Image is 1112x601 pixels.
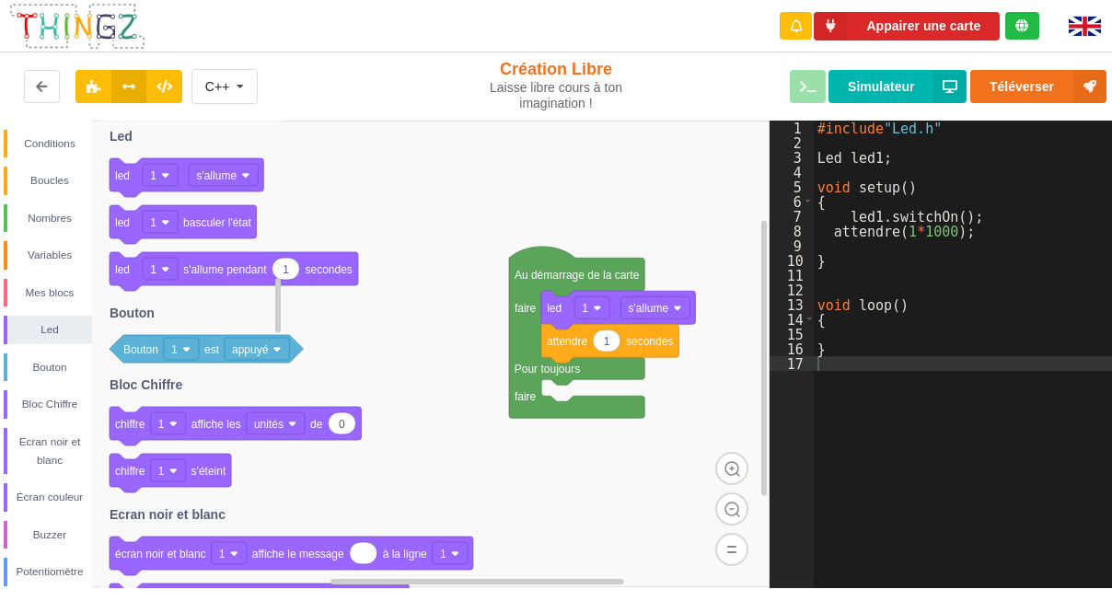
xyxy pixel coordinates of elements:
div: Écran couleur [7,488,92,506]
div: Bouton [7,358,92,376]
text: secondes [306,262,353,275]
div: Mes blocs [7,283,92,302]
text: 1 [219,547,226,560]
text: Au démarrage de la carte [515,269,640,282]
text: écran noir et blanc [115,547,206,560]
div: 7 [770,209,814,224]
div: 2 [770,135,814,150]
text: 1 [158,464,165,477]
button: Téléverser [970,70,1106,103]
div: 17 [770,356,814,371]
button: Appairer une carte [814,12,1000,40]
div: Conditions [7,134,92,153]
div: Laisse libre cours à ton imagination ! [463,80,649,111]
text: à la ligne [383,547,427,560]
text: 1 [171,342,178,355]
div: 6 [770,194,814,209]
text: Bloc Chiffre [110,377,183,392]
text: s'allume [629,302,669,315]
text: 1 [150,262,156,275]
text: 1 [283,262,289,275]
div: 10 [770,253,814,268]
div: 9 [770,238,814,253]
text: Ecran noir et blanc [110,507,226,522]
button: Simulateur [828,70,967,103]
div: 8 [770,224,814,238]
text: led [115,168,130,181]
div: 1 [770,121,814,135]
text: s'éteint [191,464,226,477]
div: 16 [770,341,814,356]
div: Nombres [7,209,92,227]
text: 1 [150,215,156,228]
div: 3 [770,150,814,165]
text: unités [254,417,284,430]
div: 5 [770,179,814,194]
text: de [310,417,323,430]
text: est [204,342,220,355]
div: Bloc Chiffre [7,395,92,413]
text: attendre [547,335,587,348]
div: Tu es connecté au serveur de création de Thingz [1005,12,1039,40]
div: Ecran noir et blanc [7,433,92,469]
text: 0 [339,417,345,430]
text: faire [515,390,537,403]
img: gb.png [1069,17,1101,36]
div: 4 [770,165,814,179]
text: chiffre [115,464,145,477]
text: affiche le message [252,547,344,560]
div: Potentiomètre [7,562,92,581]
div: 13 [770,297,814,312]
text: chiffre [115,417,145,430]
div: Buzzer [7,526,92,544]
text: s'allume [196,168,237,181]
text: led [115,215,130,228]
text: Bouton [123,342,158,355]
div: Création Libre [463,59,649,111]
text: 1 [158,417,165,430]
text: 1 [440,547,446,560]
text: 1 [604,335,610,348]
text: led [547,302,562,315]
text: s'allume pendant [183,262,267,275]
div: 12 [770,283,814,297]
text: Led [110,129,133,144]
text: affiche les [191,417,241,430]
text: Bouton [110,306,155,320]
text: basculer l'état [183,215,251,228]
div: Boucles [7,171,92,190]
div: Led [7,320,92,339]
div: Variables [7,246,92,264]
div: C++ [205,80,229,93]
text: secondes [626,335,673,348]
text: 1 [150,168,156,181]
text: appuyé [232,342,269,355]
img: thingz_logo.png [8,2,146,51]
text: faire [515,302,537,315]
div: 11 [770,268,814,283]
div: 14 [770,312,814,327]
text: 1 [582,302,588,315]
div: 15 [770,327,814,341]
text: Pour toujours [515,363,580,376]
text: led [115,262,130,275]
